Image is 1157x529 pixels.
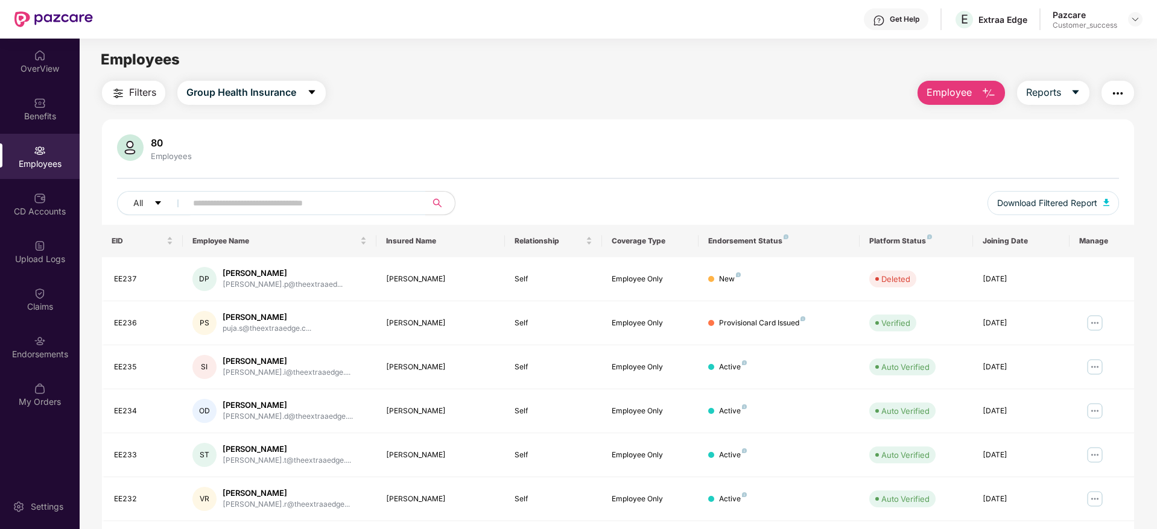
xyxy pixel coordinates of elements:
[719,449,747,461] div: Active
[1111,86,1125,101] img: svg+xml;base64,PHN2ZyB4bWxucz0iaHR0cDovL3d3dy53My5vcmcvMjAwMC9zdmciIHdpZHRoPSIyNCIgaGVpZ2h0PSIyNC...
[34,145,46,157] img: svg+xml;base64,PHN2ZyBpZD0iRW1wbG95ZWVzIiB4bWxucz0iaHR0cDovL3d3dy53My5vcmcvMjAwMC9zdmciIHdpZHRoPS...
[34,49,46,61] img: svg+xml;base64,PHN2ZyBpZD0iSG9tZSIgeG1sbnM9Imh0dHA6Ly93d3cudzMub3JnLzIwMDAvc3ZnIiB3aWR0aD0iMjAiIG...
[386,449,496,461] div: [PERSON_NAME]
[148,137,194,149] div: 80
[192,399,217,423] div: OD
[386,362,496,373] div: [PERSON_NAME]
[223,487,350,499] div: [PERSON_NAME]
[983,405,1060,417] div: [DATE]
[34,240,46,252] img: svg+xml;base64,PHN2ZyBpZD0iVXBsb2FkX0xvZ3MiIGRhdGEtbmFtZT0iVXBsb2FkIExvZ3MiIHhtbG5zPSJodHRwOi8vd3...
[927,85,972,100] span: Employee
[719,362,747,373] div: Active
[114,449,173,461] div: EE233
[708,236,850,246] div: Endorsement Status
[376,225,506,257] th: Insured Name
[154,199,162,208] span: caret-down
[386,405,496,417] div: [PERSON_NAME]
[192,311,217,335] div: PS
[186,85,296,100] span: Group Health Insurance
[13,501,25,513] img: svg+xml;base64,PHN2ZyBpZD0iU2V0dGluZy0yMHgyMCIgeG1sbnM9Imh0dHA6Ly93d3cudzMub3JnLzIwMDAvc3ZnIiB3aW...
[34,335,46,347] img: svg+xml;base64,PHN2ZyBpZD0iRW5kb3JzZW1lbnRzIiB4bWxucz0iaHR0cDovL3d3dy53My5vcmcvMjAwMC9zdmciIHdpZH...
[1085,401,1105,421] img: manageButton
[1085,445,1105,465] img: manageButton
[114,318,173,329] div: EE236
[114,493,173,505] div: EE232
[101,51,180,68] span: Employees
[34,287,46,299] img: svg+xml;base64,PHN2ZyBpZD0iQ2xhaW0iIHhtbG5zPSJodHRwOi8vd3d3LnczLm9yZy8yMDAwL3N2ZyIgd2lkdGg9IjIwIi...
[177,81,326,105] button: Group Health Insurancecaret-down
[784,234,788,239] img: svg+xml;base64,PHN2ZyB4bWxucz0iaHR0cDovL3d3dy53My5vcmcvMjAwMC9zdmciIHdpZHRoPSI4IiBoZWlnaHQ9IjgiIH...
[881,317,910,329] div: Verified
[1085,313,1105,333] img: manageButton
[978,14,1027,25] div: Extraa Edge
[742,360,747,365] img: svg+xml;base64,PHN2ZyB4bWxucz0iaHR0cDovL3d3dy53My5vcmcvMjAwMC9zdmciIHdpZHRoPSI4IiBoZWlnaHQ9IjgiIH...
[1071,87,1080,98] span: caret-down
[192,355,217,379] div: SI
[1130,14,1140,24] img: svg+xml;base64,PHN2ZyBpZD0iRHJvcGRvd24tMzJ4MzIiIHhtbG5zPSJodHRwOi8vd3d3LnczLm9yZy8yMDAwL3N2ZyIgd2...
[1103,199,1109,206] img: svg+xml;base64,PHN2ZyB4bWxucz0iaHR0cDovL3d3dy53My5vcmcvMjAwMC9zdmciIHhtbG5zOnhsaW5rPSJodHRwOi8vd3...
[927,234,932,239] img: svg+xml;base64,PHN2ZyB4bWxucz0iaHR0cDovL3d3dy53My5vcmcvMjAwMC9zdmciIHdpZHRoPSI4IiBoZWlnaHQ9IjgiIH...
[612,405,689,417] div: Employee Only
[102,81,165,105] button: Filters
[223,367,350,378] div: [PERSON_NAME].i@theextraaedge....
[719,493,747,505] div: Active
[111,86,125,101] img: svg+xml;base64,PHN2ZyB4bWxucz0iaHR0cDovL3d3dy53My5vcmcvMjAwMC9zdmciIHdpZHRoPSIyNCIgaGVpZ2h0PSIyNC...
[1085,357,1105,377] img: manageButton
[1085,489,1105,509] img: manageButton
[102,225,183,257] th: EID
[129,85,156,100] span: Filters
[386,318,496,329] div: [PERSON_NAME]
[148,151,194,161] div: Employees
[425,191,455,215] button: search
[114,274,173,285] div: EE237
[223,399,353,411] div: [PERSON_NAME]
[223,455,351,466] div: [PERSON_NAME].t@theextraaedge....
[1053,20,1117,30] div: Customer_success
[961,12,968,27] span: E
[612,449,689,461] div: Employee Only
[981,86,996,101] img: svg+xml;base64,PHN2ZyB4bWxucz0iaHR0cDovL3d3dy53My5vcmcvMjAwMC9zdmciIHhtbG5zOnhsaW5rPSJodHRwOi8vd3...
[515,362,592,373] div: Self
[973,225,1070,257] th: Joining Date
[881,361,930,373] div: Auto Verified
[425,198,449,208] span: search
[800,316,805,321] img: svg+xml;base64,PHN2ZyB4bWxucz0iaHR0cDovL3d3dy53My5vcmcvMjAwMC9zdmciIHdpZHRoPSI4IiBoZWlnaHQ9IjgiIH...
[34,383,46,395] img: svg+xml;base64,PHN2ZyBpZD0iTXlfT3JkZXJzIiBkYXRhLW5hbWU9Ik15IE9yZGVycyIgeG1sbnM9Imh0dHA6Ly93d3cudz...
[1017,81,1089,105] button: Reportscaret-down
[890,14,919,24] div: Get Help
[112,236,164,246] span: EID
[742,492,747,497] img: svg+xml;base64,PHN2ZyB4bWxucz0iaHR0cDovL3d3dy53My5vcmcvMjAwMC9zdmciIHdpZHRoPSI4IiBoZWlnaHQ9IjgiIH...
[27,501,67,513] div: Settings
[515,236,583,246] span: Relationship
[515,274,592,285] div: Self
[223,323,311,334] div: puja.s@theextraaedge.c...
[1053,9,1117,20] div: Pazcare
[192,443,217,467] div: ST
[918,81,1005,105] button: Employee
[987,191,1119,215] button: Download Filtered Report
[14,11,93,27] img: New Pazcare Logo
[983,493,1060,505] div: [DATE]
[192,487,217,511] div: VR
[386,493,496,505] div: [PERSON_NAME]
[223,355,350,367] div: [PERSON_NAME]
[117,191,191,215] button: Allcaret-down
[114,405,173,417] div: EE234
[515,449,592,461] div: Self
[192,236,358,246] span: Employee Name
[742,448,747,453] img: svg+xml;base64,PHN2ZyB4bWxucz0iaHR0cDovL3d3dy53My5vcmcvMjAwMC9zdmciIHdpZHRoPSI4IiBoZWlnaHQ9IjgiIH...
[515,318,592,329] div: Self
[983,274,1060,285] div: [DATE]
[983,362,1060,373] div: [DATE]
[223,268,343,279] div: [PERSON_NAME]
[223,311,311,323] div: [PERSON_NAME]
[223,279,343,290] div: [PERSON_NAME].p@theextraaed...
[1070,225,1134,257] th: Manage
[881,493,930,505] div: Auto Verified
[34,97,46,109] img: svg+xml;base64,PHN2ZyBpZD0iQmVuZWZpdHMiIHhtbG5zPSJodHRwOi8vd3d3LnczLm9yZy8yMDAwL3N2ZyIgd2lkdGg9Ij...
[515,405,592,417] div: Self
[983,318,1060,329] div: [DATE]
[983,449,1060,461] div: [DATE]
[114,362,173,373] div: EE235
[133,196,143,210] span: All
